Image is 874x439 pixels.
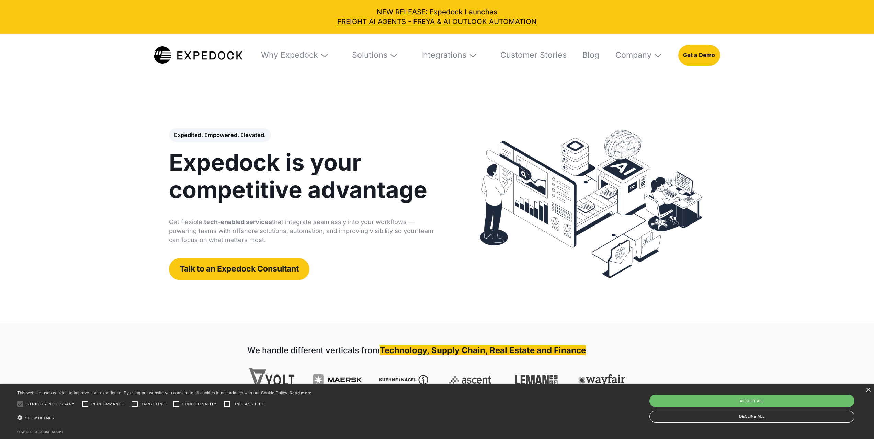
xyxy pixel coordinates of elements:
[649,395,854,407] div: Accept all
[649,411,854,423] div: Decline all
[7,7,867,27] div: NEW RELEASE: Expedock Launches
[414,34,485,77] div: Integrations
[182,401,217,407] span: Functionality
[840,406,874,439] div: Widget de chat
[17,391,288,395] span: This website uses cookies to improve user experience. By using our website you consent to all coo...
[26,401,75,407] span: Strictly necessary
[493,34,567,77] a: Customer Stories
[678,45,720,66] a: Get a Demo
[7,17,867,27] a: FREIGHT AI AGENTS - FREYA & AI OUTLOOK AUTOMATION
[17,430,63,434] a: Powered by cookie-script
[91,401,125,407] span: Performance
[421,50,466,60] div: Integrations
[345,34,405,77] div: Solutions
[615,50,651,60] div: Company
[169,258,309,280] a: Talk to an Expedock Consultant
[247,345,380,355] strong: We handle different verticals from
[290,390,312,395] a: Read more
[233,401,265,407] span: Unclassified
[865,388,871,393] div: Close
[169,218,444,244] p: Get flexible, that integrate seamlessly into your workflows — powering teams with offshore soluti...
[17,412,312,424] div: Show details
[141,401,166,407] span: Targeting
[204,218,272,226] strong: tech-enabled services
[169,149,444,204] h1: Expedock is your competitive advantage
[25,416,54,420] span: Show details
[608,34,669,77] div: Company
[261,50,318,60] div: Why Expedock
[380,345,586,355] strong: Technology, Supply Chain, Real Estate and Finance
[352,50,387,60] div: Solutions
[576,34,600,77] a: Blog
[840,406,874,439] iframe: Chat Widget
[254,34,336,77] div: Why Expedock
